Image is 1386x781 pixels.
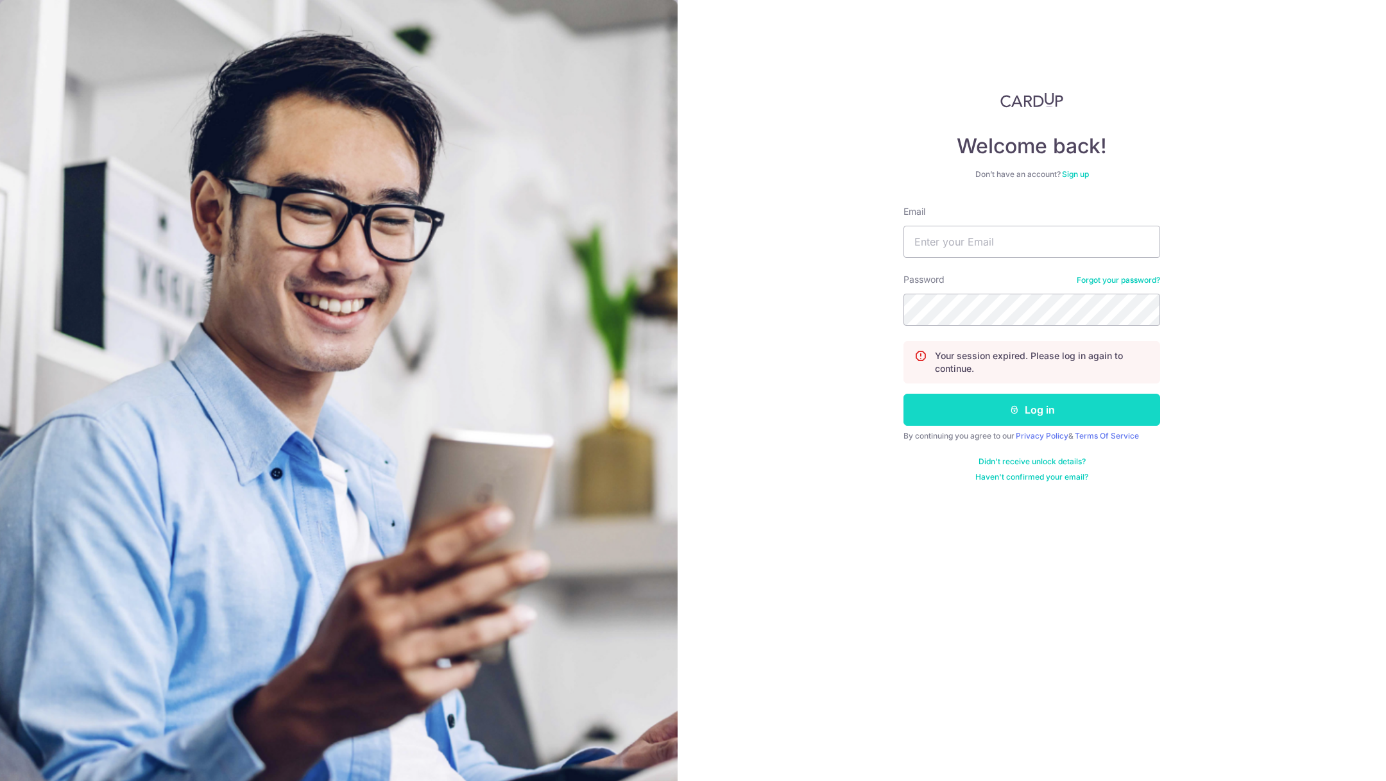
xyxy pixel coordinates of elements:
input: Enter your Email [903,226,1160,258]
a: Privacy Policy [1016,431,1068,441]
a: Haven't confirmed your email? [975,472,1088,482]
img: CardUp Logo [1000,92,1063,108]
p: Your session expired. Please log in again to continue. [935,349,1149,375]
div: Don’t have an account? [903,169,1160,180]
a: Terms Of Service [1075,431,1139,441]
h4: Welcome back! [903,133,1160,159]
div: By continuing you agree to our & [903,431,1160,441]
a: Didn't receive unlock details? [979,457,1086,467]
label: Password [903,273,945,286]
a: Forgot your password? [1077,275,1160,285]
label: Email [903,205,925,218]
button: Log in [903,394,1160,426]
a: Sign up [1062,169,1089,179]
